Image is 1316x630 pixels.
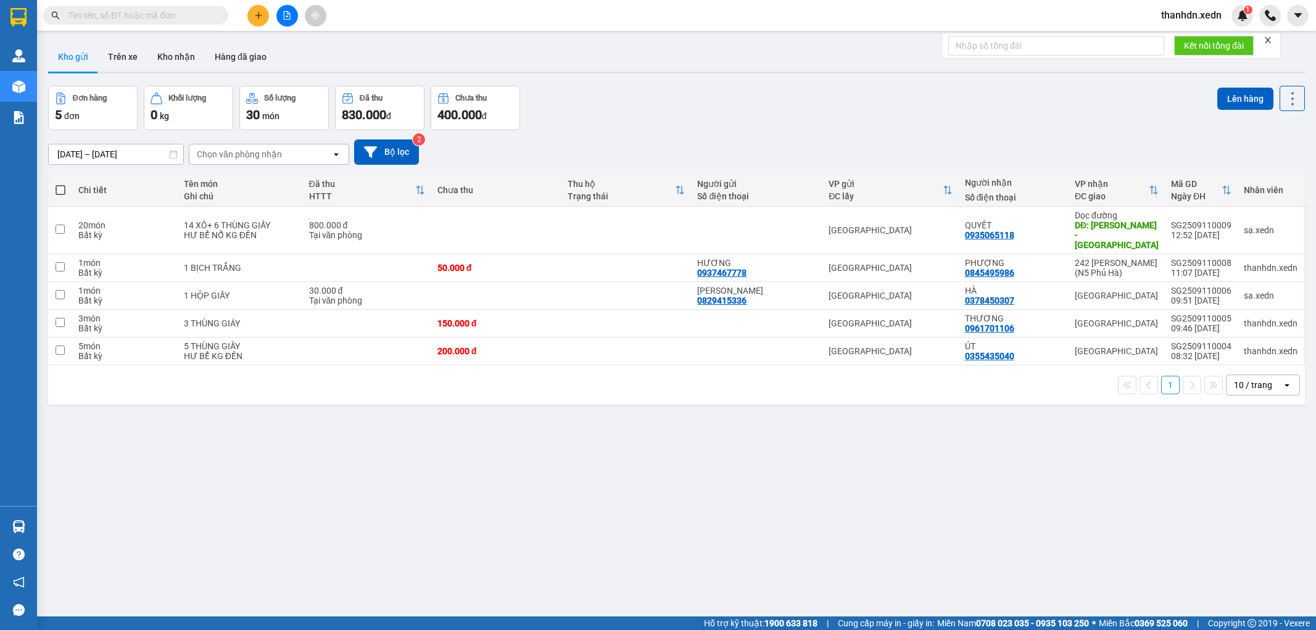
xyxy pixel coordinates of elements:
[1244,263,1297,273] div: thanhdn.xedn
[965,341,1062,351] div: ÚT
[1244,225,1297,235] div: sa.xedn
[482,111,487,121] span: đ
[704,616,817,630] span: Hỗ trợ kỹ thuật:
[697,286,816,296] div: PHƯƠNG LINH
[151,107,157,122] span: 0
[354,139,419,165] button: Bộ lọc
[12,111,25,124] img: solution-icon
[965,296,1014,305] div: 0378450307
[1171,351,1231,361] div: 08:32 [DATE]
[197,148,282,160] div: Chọn văn phòng nhận
[1075,318,1159,328] div: [GEOGRAPHIC_DATA]
[829,263,952,273] div: [GEOGRAPHIC_DATA]
[829,291,952,300] div: [GEOGRAPHIC_DATA]
[829,318,952,328] div: [GEOGRAPHIC_DATA]
[184,263,297,273] div: 1 BỊCH TRẮNG
[948,36,1164,56] input: Nhập số tổng đài
[829,225,952,235] div: [GEOGRAPHIC_DATA]
[437,107,482,122] span: 400.000
[78,313,171,323] div: 3 món
[331,149,341,159] svg: open
[1075,258,1159,278] div: 242 [PERSON_NAME] (N5 Phủ Hà)
[965,230,1014,240] div: 0935065118
[78,296,171,305] div: Bất kỳ
[48,42,98,72] button: Kho gửi
[431,86,520,130] button: Chưa thu400.000đ
[1234,379,1272,391] div: 10 / trang
[965,258,1062,268] div: PHƯỢNG
[1171,179,1222,189] div: Mã GD
[13,549,25,560] span: question-circle
[78,341,171,351] div: 5 món
[205,42,276,72] button: Hàng đã giao
[1237,10,1248,21] img: icon-new-feature
[239,86,329,130] button: Số lượng30món
[1264,36,1272,44] span: close
[254,11,263,20] span: plus
[1244,6,1252,14] sup: 1
[697,258,816,268] div: HƯƠNG
[965,220,1062,230] div: QUYẾT
[1244,346,1297,356] div: thanhdn.xedn
[1075,291,1159,300] div: [GEOGRAPHIC_DATA]
[1075,220,1159,250] div: DĐ: SƠN TRUNG - KHÁNH SƠN
[78,351,171,361] div: Bất kỳ
[78,323,171,333] div: Bất kỳ
[568,191,676,201] div: Trạng thái
[386,111,391,121] span: đ
[1171,268,1231,278] div: 11:07 [DATE]
[1184,39,1244,52] span: Kết nối tổng đài
[1244,318,1297,328] div: thanhdn.xedn
[822,174,958,207] th: Toggle SortBy
[78,268,171,278] div: Bất kỳ
[55,107,62,122] span: 5
[1092,621,1096,626] span: ⚪️
[1075,191,1149,201] div: ĐC giao
[965,286,1062,296] div: HÀ
[309,286,425,296] div: 30.000 đ
[1165,174,1238,207] th: Toggle SortBy
[78,230,171,240] div: Bất kỳ
[246,107,260,122] span: 30
[965,351,1014,361] div: 0355435040
[247,5,269,27] button: plus
[1075,210,1159,220] div: Dọc đường
[184,341,297,351] div: 5 THÙNG GIẤY
[437,346,555,356] div: 200.000 đ
[184,351,297,361] div: HƯ BỂ KG ĐỀN
[1099,616,1188,630] span: Miền Bắc
[697,296,747,305] div: 0829415336
[827,616,829,630] span: |
[276,5,298,27] button: file-add
[764,618,817,628] strong: 1900 633 818
[98,42,147,72] button: Trên xe
[144,86,233,130] button: Khối lượng0kg
[360,94,383,102] div: Đã thu
[1171,323,1231,333] div: 09:46 [DATE]
[309,179,415,189] div: Đã thu
[12,80,25,93] img: warehouse-icon
[49,144,183,164] input: Select a date range.
[437,185,555,195] div: Chưa thu
[73,94,107,102] div: Đơn hàng
[51,11,60,20] span: search
[1171,341,1231,351] div: SG2509110004
[413,133,425,146] sup: 2
[455,94,487,102] div: Chưa thu
[937,616,1089,630] span: Miền Nam
[184,318,297,328] div: 3 THÙNG GIÁY
[1246,6,1250,14] span: 1
[305,5,326,27] button: aim
[1265,10,1276,21] img: phone-icon
[184,191,297,201] div: Ghi chú
[1282,380,1292,390] svg: open
[264,94,296,102] div: Số lượng
[965,313,1062,323] div: THƯƠNG
[184,291,297,300] div: 1 HỘP GIẤY
[829,179,942,189] div: VP gửi
[976,618,1089,628] strong: 0708 023 035 - 0935 103 250
[48,86,138,130] button: Đơn hàng5đơn
[168,94,206,102] div: Khối lượng
[1075,346,1159,356] div: [GEOGRAPHIC_DATA]
[68,9,213,22] input: Tìm tên, số ĐT hoặc mã đơn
